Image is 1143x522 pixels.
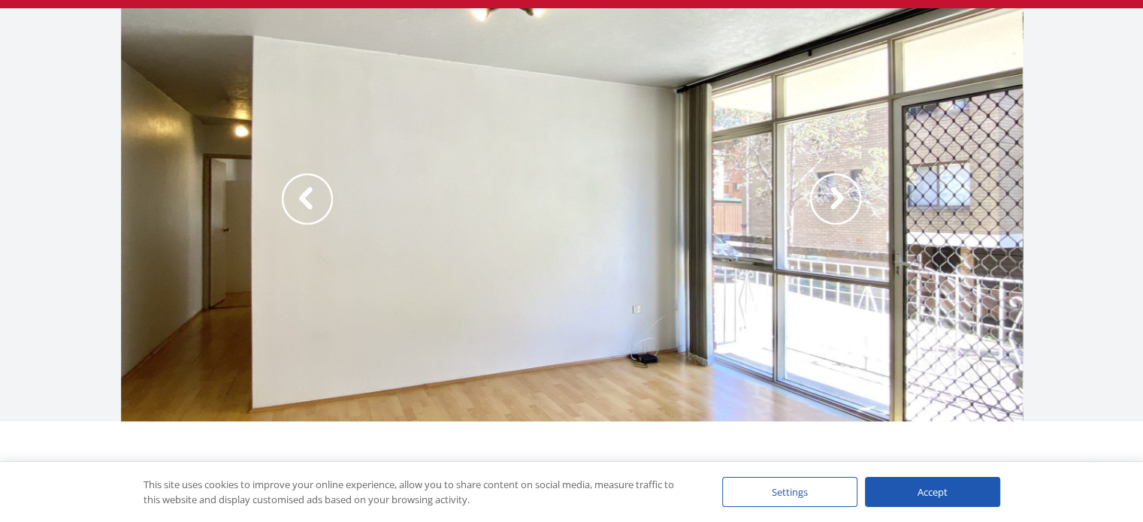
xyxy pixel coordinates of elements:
[282,173,333,225] img: Arrow slider
[865,477,1000,507] div: Accept
[121,459,1023,486] h1: [STREET_ADDRESS][PERSON_NAME]
[722,477,857,507] div: Settings
[144,477,692,507] div: This site uses cookies to improve your online experience, allow you to share content on social me...
[810,173,861,225] img: Arrow slider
